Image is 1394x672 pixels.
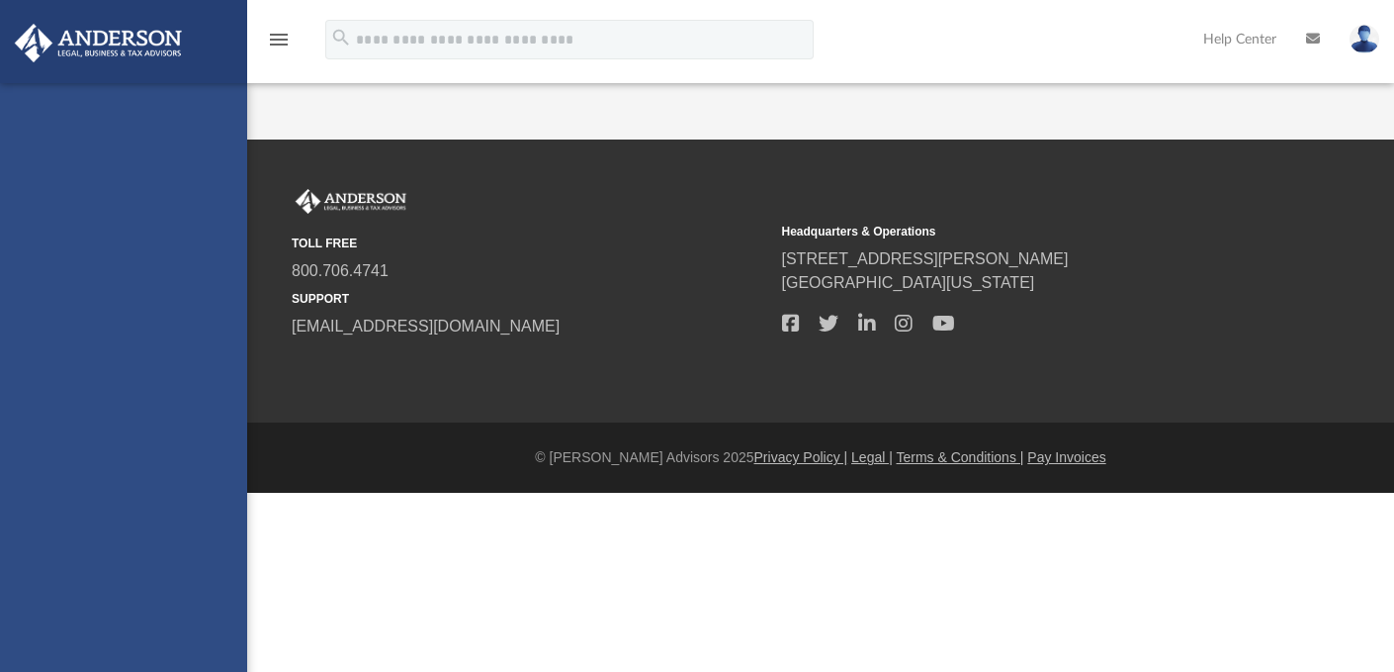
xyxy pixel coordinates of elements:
[292,189,410,215] img: Anderson Advisors Platinum Portal
[292,235,768,252] small: TOLL FREE
[782,223,1259,240] small: Headquarters & Operations
[782,250,1069,267] a: [STREET_ADDRESS][PERSON_NAME]
[292,262,389,279] a: 800.706.4741
[247,447,1394,468] div: © [PERSON_NAME] Advisors 2025
[9,24,188,62] img: Anderson Advisors Platinum Portal
[292,290,768,308] small: SUPPORT
[782,274,1035,291] a: [GEOGRAPHIC_DATA][US_STATE]
[1027,449,1105,465] a: Pay Invoices
[267,28,291,51] i: menu
[851,449,893,465] a: Legal |
[1350,25,1379,53] img: User Pic
[292,318,560,335] a: [EMAIL_ADDRESS][DOMAIN_NAME]
[330,27,352,48] i: search
[897,449,1024,465] a: Terms & Conditions |
[267,38,291,51] a: menu
[754,449,848,465] a: Privacy Policy |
